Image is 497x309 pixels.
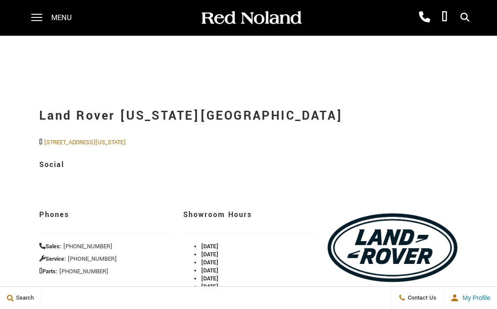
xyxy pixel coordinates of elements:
h3: Social [39,155,458,174]
strong: Service: [39,255,66,263]
strong: Parts: [39,267,58,276]
span: Contact Us [406,294,436,302]
img: Red Noland Auto Group [200,10,302,26]
span: My Profile [459,294,490,301]
span: [PHONE_NUMBER] [63,242,112,251]
strong: [DATE] [201,275,218,283]
strong: [DATE] [201,283,218,291]
a: [STREET_ADDRESS][US_STATE] [44,138,126,146]
h3: Phones [39,205,170,224]
strong: [DATE] [201,242,218,251]
span: Search [14,294,34,302]
button: user-profile-menu [444,287,497,309]
strong: Sales: [39,242,62,251]
img: Land Rover Colorado Springs [327,196,458,299]
h3: Showroom Hours [183,205,314,224]
h1: Land Rover [US_STATE][GEOGRAPHIC_DATA] [39,98,458,134]
strong: [DATE] [201,267,218,275]
strong: [DATE] [201,259,218,267]
span: [PHONE_NUMBER] [59,267,108,276]
span: [PHONE_NUMBER] [68,255,117,263]
strong: [DATE] [201,251,218,259]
